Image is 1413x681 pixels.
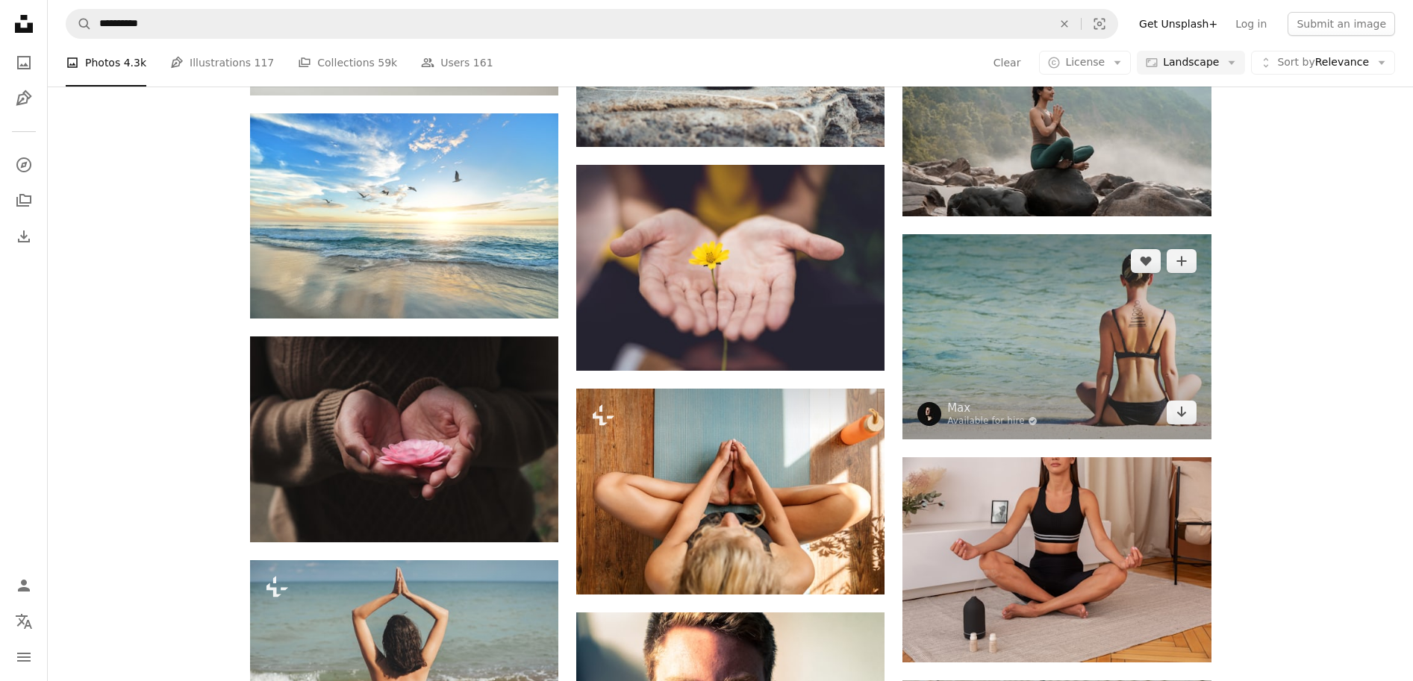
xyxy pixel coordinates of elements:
span: Relevance [1277,55,1369,70]
img: selective focus photography of woman holding yellow petaled flowers [576,165,885,371]
a: Illustrations 117 [170,39,274,87]
span: License [1065,56,1105,68]
a: Home — Unsplash [9,9,39,42]
span: 59k [378,54,397,71]
a: Collections 59k [298,39,397,87]
a: a woman in a black sports bra top sitting in a yoga pose [902,553,1211,566]
a: Illustrations [9,84,39,113]
a: Available for hire [947,415,1038,427]
img: Go to Max's profile [917,402,941,426]
a: Users 161 [421,39,493,87]
button: License [1039,51,1131,75]
img: a woman in a black sports bra top sitting in a yoga pose [902,457,1211,662]
a: Log in / Sign up [9,571,39,600]
a: Download [1167,401,1197,424]
span: Sort by [1277,56,1314,68]
form: Find visuals sitewide [66,9,1118,39]
span: 117 [255,54,275,71]
img: woman wearing bikini in yoga position facing sea [902,234,1211,439]
button: Add to Collection [1167,249,1197,273]
a: a woman laying on a yoga mat with her legs crossed [576,484,885,498]
button: Clear [993,51,1022,75]
a: Photos [9,48,39,78]
a: Log in [1226,12,1276,36]
a: person holding pink-petaled flower [250,432,558,445]
a: woman wearing bikini in yoga position facing sea [902,330,1211,343]
img: a woman sitting on top of a rock next to a river [902,11,1211,216]
a: Max [947,401,1038,415]
button: Clear [1048,10,1081,38]
a: selective focus photography of woman holding yellow petaled flowers [576,261,885,274]
button: Sort byRelevance [1251,51,1395,75]
button: Menu [9,642,39,672]
span: Landscape [1163,55,1219,70]
span: 161 [473,54,493,71]
button: Visual search [1082,10,1117,38]
img: a woman laying on a yoga mat with her legs crossed [576,389,885,594]
button: Submit an image [1288,12,1395,36]
button: Language [9,606,39,636]
img: person holding pink-petaled flower [250,336,558,542]
a: Explore [9,150,39,180]
a: Young fit woman practicing yoga on the beach, sitting on sand and looking at sea waves. Girl medi... [250,656,558,669]
button: Like [1131,249,1161,273]
img: five birds flying on the sea [250,113,558,318]
button: Landscape [1137,51,1245,75]
a: a woman sitting on top of a rock next to a river [902,107,1211,120]
a: five birds flying on the sea [250,209,558,222]
button: Search Unsplash [66,10,92,38]
a: Collections [9,186,39,216]
a: Get Unsplash+ [1130,12,1226,36]
a: Download History [9,222,39,251]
